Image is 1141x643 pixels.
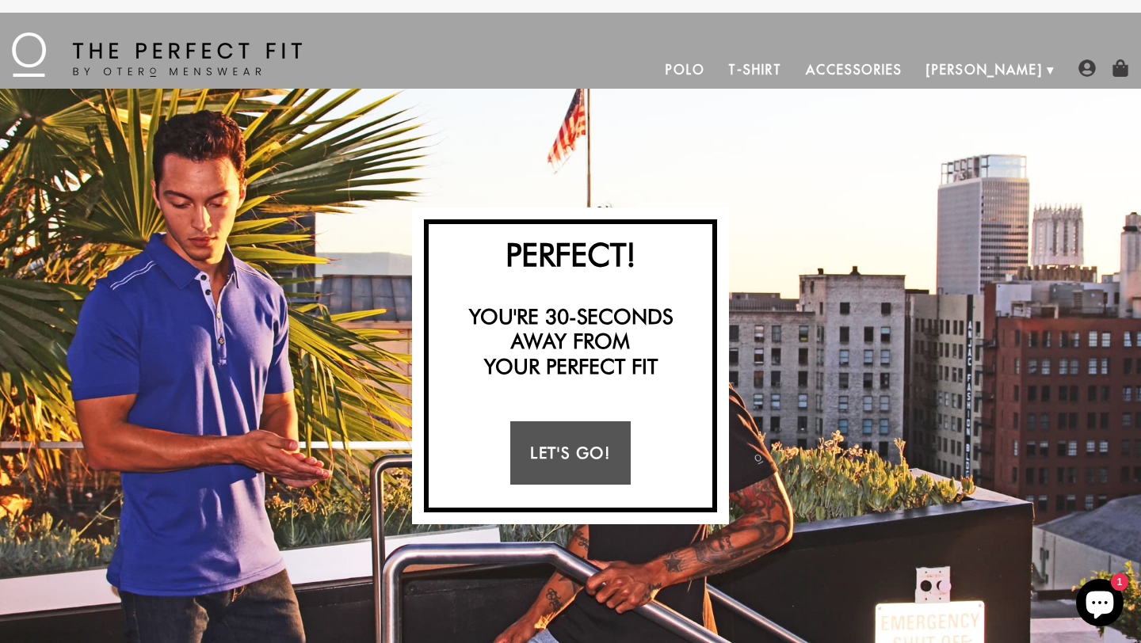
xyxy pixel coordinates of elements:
img: shopping-bag-icon.png [1112,59,1129,77]
a: Let's Go! [510,421,630,485]
inbox-online-store-chat: Shopify online store chat [1071,579,1128,630]
a: [PERSON_NAME] [914,51,1055,89]
a: Polo [654,51,717,89]
h3: You're 30-seconds away from your perfect fit [437,304,704,379]
img: user-account-icon.png [1078,59,1096,77]
h2: Perfect! [437,235,704,273]
a: T-Shirt [716,51,793,89]
a: Accessories [794,51,914,89]
img: The Perfect Fit - by Otero Menswear - Logo [12,32,302,77]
